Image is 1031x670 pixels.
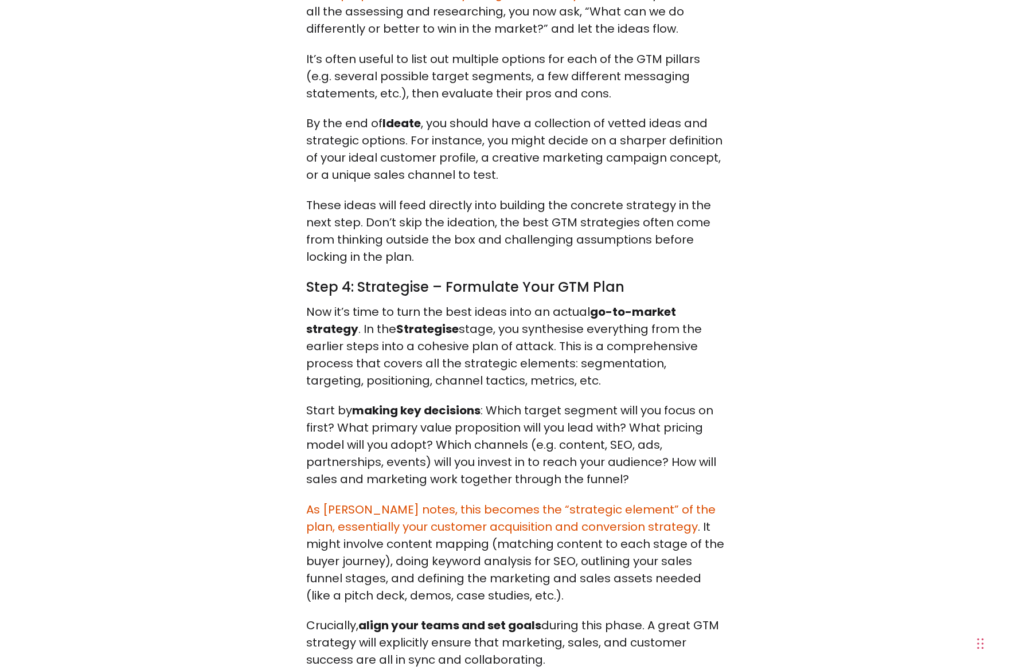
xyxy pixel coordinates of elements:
p: Crucially, during this phase. A great GTM strategy will explicitly ensure that marketing, sales, ... [306,617,725,668]
strong: align your teams and set goals [358,617,541,633]
div: Drag [977,626,984,661]
h3: Step 4: Strategise – Formulate Your GTM Plan [306,278,725,296]
p: By the end of , you should have a collection of vetted ideas and strategic options. For instance,... [306,115,725,183]
strong: Strategise [396,321,459,337]
iframe: Chat Widget [774,527,1031,670]
strong: Ideate [382,115,421,131]
p: Start by : Which target segment will you focus on first? What primary value proposition will you ... [306,402,725,488]
p: Now it’s time to turn the best ideas into an actual . In the stage, you synthesise everything fro... [306,303,725,389]
p: . It might involve content mapping (matching content to each stage of the buyer journey), doing k... [306,501,725,604]
strong: go-to-market strategy [306,304,676,337]
p: These ideas will feed directly into building the concrete strategy in the next step. Don’t skip t... [306,197,725,265]
a: As [PERSON_NAME] notes, this becomes the “strategic element” of the plan, essentially your custom... [306,501,716,535]
strong: making key decisions [352,402,481,418]
p: It’s often useful to list out multiple options for each of the GTM pillars (e.g. several possible... [306,50,725,102]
